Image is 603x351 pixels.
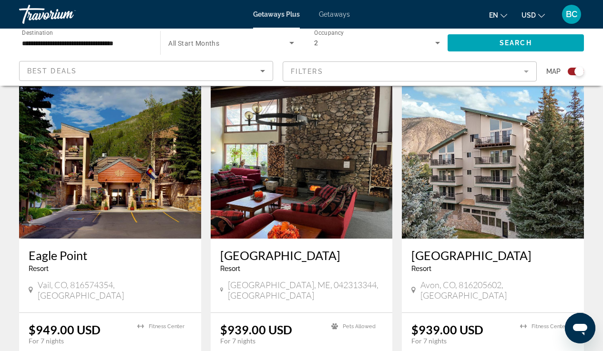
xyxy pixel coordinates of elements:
p: For 7 nights [411,337,511,345]
span: Pets Allowed [343,323,376,330]
span: [GEOGRAPHIC_DATA], ME, 042313344, [GEOGRAPHIC_DATA] [228,280,383,301]
p: $939.00 USD [411,322,483,337]
img: ii_egp1.jpg [19,86,201,239]
span: Destination [22,29,53,36]
p: $939.00 USD [220,322,292,337]
span: Resort [220,265,240,272]
p: For 7 nights [220,337,322,345]
span: Resort [411,265,431,272]
span: Fitness Center [149,323,184,330]
a: Eagle Point [29,248,192,262]
a: [GEOGRAPHIC_DATA] [220,248,383,262]
a: [GEOGRAPHIC_DATA] [411,248,574,262]
button: User Menu [559,4,584,24]
span: Occupancy [314,30,344,36]
span: Map [546,65,561,78]
span: All Start Months [168,40,219,47]
span: Search [500,39,532,47]
span: BC [566,10,577,19]
a: Travorium [19,2,114,27]
img: ii_fap1.jpg [402,86,584,239]
button: Filter [283,61,537,82]
span: USD [521,11,536,19]
span: Fitness Center [531,323,567,330]
span: en [489,11,498,19]
a: Getaways Plus [253,10,300,18]
button: Change currency [521,8,545,22]
span: Vail, CO, 816574354, [GEOGRAPHIC_DATA] [38,280,191,301]
span: Avon, CO, 816205602, [GEOGRAPHIC_DATA] [420,280,574,301]
button: Change language [489,8,507,22]
span: 2 [314,39,318,47]
p: $949.00 USD [29,322,101,337]
span: Resort [29,265,49,272]
button: Search [448,34,584,51]
span: Best Deals [27,67,77,75]
img: ii_evi1.jpg [211,86,393,239]
iframe: Button to launch messaging window [565,313,595,343]
p: For 7 nights [29,337,128,345]
a: Getaways [319,10,350,18]
mat-select: Sort by [27,65,265,77]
